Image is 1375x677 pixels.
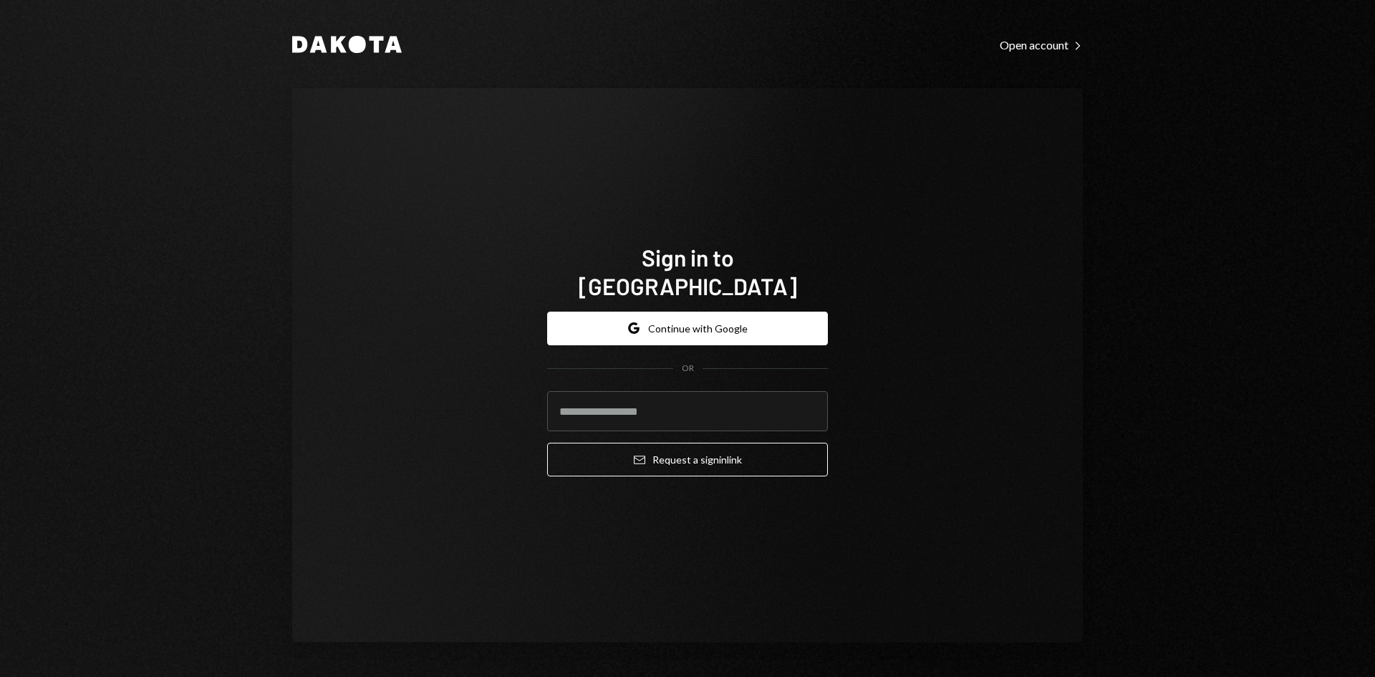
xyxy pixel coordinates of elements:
div: OR [682,362,694,375]
button: Request a signinlink [547,443,828,476]
div: Open account [1000,38,1083,52]
a: Open account [1000,37,1083,52]
button: Continue with Google [547,312,828,345]
h1: Sign in to [GEOGRAPHIC_DATA] [547,243,828,300]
